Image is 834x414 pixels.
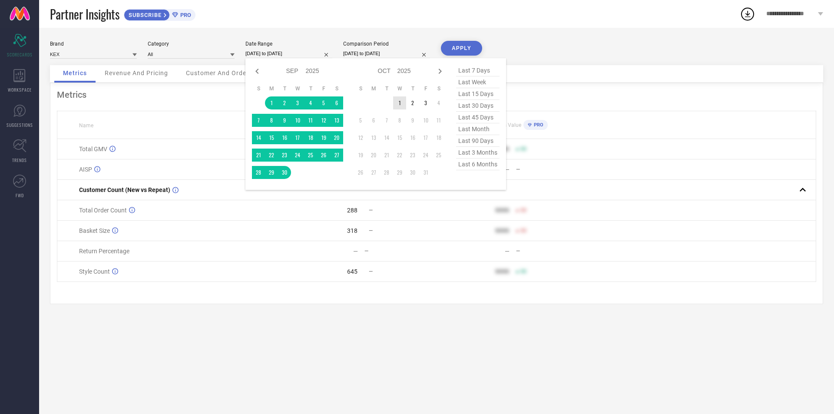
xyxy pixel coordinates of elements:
[50,41,137,47] div: Brand
[278,114,291,127] td: Tue Sep 09 2025
[367,114,380,127] td: Mon Oct 06 2025
[124,12,164,18] span: SUBSCRIBE
[354,131,367,144] td: Sun Oct 12 2025
[432,131,445,144] td: Sat Oct 18 2025
[354,149,367,162] td: Sun Oct 19 2025
[347,268,357,275] div: 645
[380,85,393,92] th: Tuesday
[380,149,393,162] td: Tue Oct 21 2025
[304,96,317,109] td: Thu Sep 04 2025
[432,96,445,109] td: Sat Oct 04 2025
[406,149,419,162] td: Thu Oct 23 2025
[317,96,330,109] td: Fri Sep 05 2025
[406,131,419,144] td: Thu Oct 16 2025
[393,166,406,179] td: Wed Oct 29 2025
[419,85,432,92] th: Friday
[380,114,393,127] td: Tue Oct 07 2025
[148,41,235,47] div: Category
[317,131,330,144] td: Fri Sep 19 2025
[178,12,191,18] span: PRO
[505,248,510,255] div: —
[7,122,33,128] span: SUGGESTIONS
[317,114,330,127] td: Fri Sep 12 2025
[495,207,509,214] div: 9999
[79,146,107,152] span: Total GMV
[347,227,357,234] div: 318
[432,149,445,162] td: Sat Oct 25 2025
[419,96,432,109] td: Fri Oct 03 2025
[16,192,24,199] span: FWD
[435,66,445,76] div: Next month
[354,166,367,179] td: Sun Oct 26 2025
[432,85,445,92] th: Saturday
[330,114,343,127] td: Sat Sep 13 2025
[406,166,419,179] td: Thu Oct 30 2025
[105,70,168,76] span: Revenue And Pricing
[252,114,265,127] td: Sun Sep 07 2025
[79,186,170,193] span: Customer Count (New vs Repeat)
[456,159,500,170] span: last 6 months
[265,166,278,179] td: Mon Sep 29 2025
[252,131,265,144] td: Sun Sep 14 2025
[291,114,304,127] td: Wed Sep 10 2025
[63,70,87,76] span: Metrics
[278,149,291,162] td: Tue Sep 23 2025
[7,51,33,58] span: SCORECARDS
[353,248,358,255] div: —
[520,146,526,152] span: 50
[367,166,380,179] td: Mon Oct 27 2025
[505,166,510,173] div: —
[291,85,304,92] th: Wednesday
[79,268,110,275] span: Style Count
[441,41,482,56] button: APPLY
[265,85,278,92] th: Monday
[12,157,27,163] span: TRENDS
[456,100,500,112] span: last 30 days
[291,131,304,144] td: Wed Sep 17 2025
[186,70,252,76] span: Customer And Orders
[291,96,304,109] td: Wed Sep 03 2025
[245,41,332,47] div: Date Range
[252,66,262,76] div: Previous month
[265,114,278,127] td: Mon Sep 08 2025
[79,207,127,214] span: Total Order Count
[265,96,278,109] td: Mon Sep 01 2025
[456,112,500,123] span: last 45 days
[265,131,278,144] td: Mon Sep 15 2025
[8,86,32,93] span: WORKSPACE
[304,85,317,92] th: Thursday
[406,85,419,92] th: Thursday
[278,85,291,92] th: Tuesday
[369,228,373,234] span: —
[330,149,343,162] td: Sat Sep 27 2025
[532,122,543,128] span: PRO
[364,248,436,254] div: —
[740,6,755,22] div: Open download list
[278,131,291,144] td: Tue Sep 16 2025
[369,207,373,213] span: —
[406,96,419,109] td: Thu Oct 02 2025
[79,248,129,255] span: Return Percentage
[456,123,500,135] span: last month
[367,149,380,162] td: Mon Oct 20 2025
[380,166,393,179] td: Tue Oct 28 2025
[245,49,332,58] input: Select date range
[252,85,265,92] th: Sunday
[419,149,432,162] td: Fri Oct 24 2025
[278,96,291,109] td: Tue Sep 02 2025
[406,114,419,127] td: Thu Oct 09 2025
[304,149,317,162] td: Thu Sep 25 2025
[317,85,330,92] th: Friday
[516,248,588,254] div: —
[265,149,278,162] td: Mon Sep 22 2025
[419,166,432,179] td: Fri Oct 31 2025
[393,114,406,127] td: Wed Oct 08 2025
[393,96,406,109] td: Wed Oct 01 2025
[456,65,500,76] span: last 7 days
[330,85,343,92] th: Saturday
[291,149,304,162] td: Wed Sep 24 2025
[343,49,430,58] input: Select comparison period
[520,228,526,234] span: 50
[50,5,119,23] span: Partner Insights
[367,85,380,92] th: Monday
